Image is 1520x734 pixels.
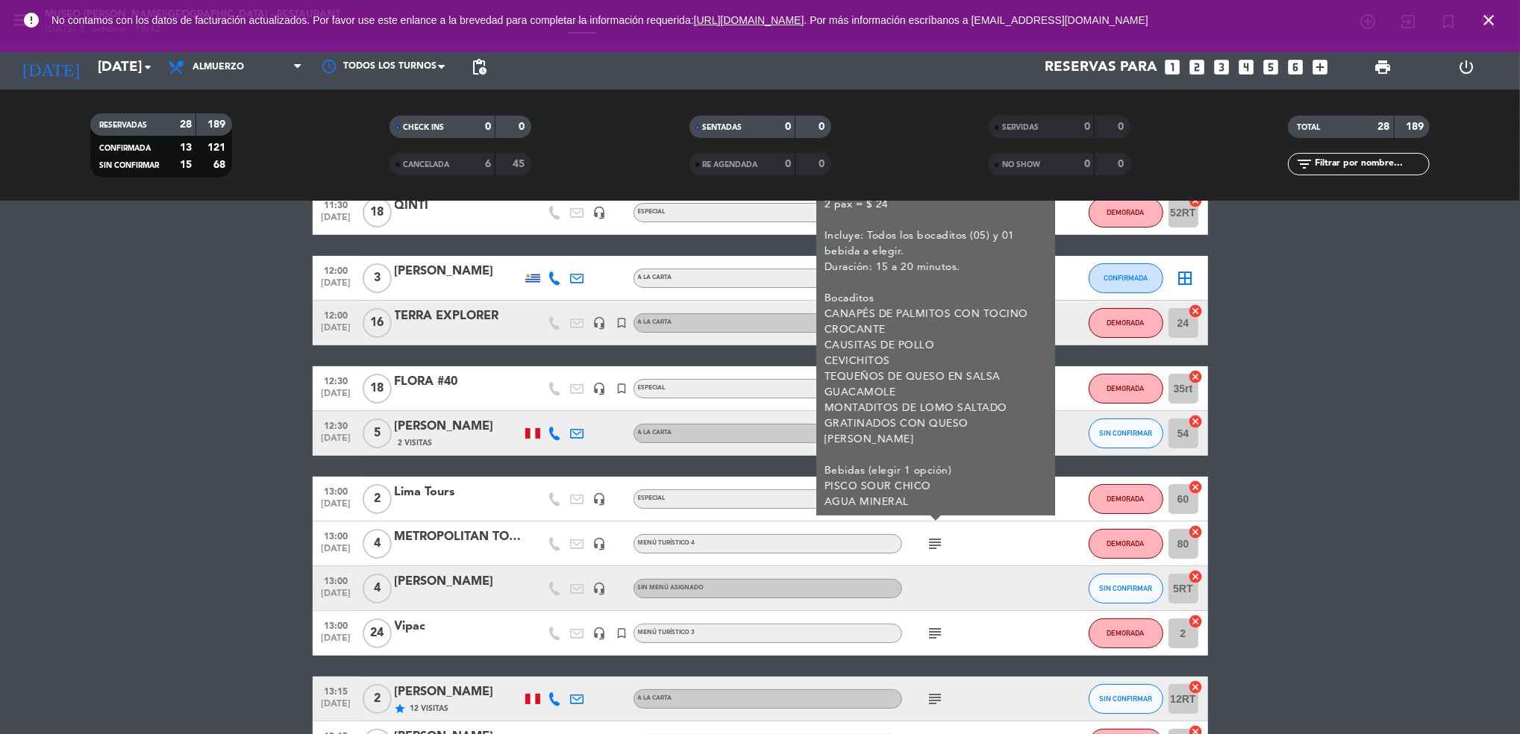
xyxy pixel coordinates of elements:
[1262,57,1281,77] i: looks_5
[395,262,522,281] div: [PERSON_NAME]
[1104,274,1148,282] span: CONFIRMADA
[318,371,355,389] span: 12:30
[1089,418,1163,448] button: SIN CONFIRMAR
[318,306,355,323] span: 12:00
[318,589,355,606] span: [DATE]
[318,278,355,295] span: [DATE]
[51,14,1148,26] span: No contamos con los datos de facturación actualizados. Por favor use este enlance a la brevedad p...
[363,263,392,293] span: 3
[363,418,392,448] span: 5
[318,261,355,278] span: 12:00
[395,527,522,547] div: METROPOLITAN TOURING
[1189,414,1204,429] i: cancel
[318,527,355,544] span: 13:00
[1107,495,1145,503] span: DEMORADA
[638,319,672,325] span: A la carta
[638,540,695,546] span: Menú turístico 4
[1089,618,1163,648] button: DEMORADA
[1177,269,1195,287] i: border_all
[703,161,758,169] span: RE AGENDADA
[616,627,629,640] i: turned_in_not
[363,618,392,648] span: 24
[1118,122,1127,132] strong: 0
[694,14,804,26] a: [URL][DOMAIN_NAME]
[395,417,522,436] div: [PERSON_NAME]
[395,483,522,502] div: Lima Tours
[1311,57,1330,77] i: add_box
[1188,57,1207,77] i: looks_two
[1118,159,1127,169] strong: 0
[638,585,704,591] span: Sin menú asignado
[1237,57,1257,77] i: looks_4
[1099,429,1152,437] span: SIN CONFIRMAR
[638,430,672,436] span: A la Carta
[395,307,522,326] div: TERRA EXPLORER
[513,159,528,169] strong: 45
[1107,319,1145,327] span: DEMORADA
[363,574,392,603] span: 4
[318,699,355,716] span: [DATE]
[410,703,449,715] span: 12 Visitas
[593,382,607,395] i: headset_mic
[1089,263,1163,293] button: CONFIRMADA
[99,122,147,129] span: RESERVADAS
[804,14,1148,26] a: . Por más información escríbanos a [EMAIL_ADDRESS][DOMAIN_NAME]
[318,416,355,433] span: 12:30
[593,316,607,330] i: headset_mic
[363,374,392,404] span: 18
[1107,208,1145,216] span: DEMORADA
[616,316,629,330] i: turned_in_not
[785,122,791,132] strong: 0
[1189,480,1204,495] i: cancel
[395,617,522,636] div: Vipac
[363,484,392,514] span: 2
[927,535,945,553] i: subject
[819,159,828,169] strong: 0
[1089,684,1163,714] button: SIN CONFIRMAR
[1313,156,1429,172] input: Filtrar por nombre...
[1089,374,1163,404] button: DEMORADA
[99,145,151,152] span: CONFIRMADA
[1089,198,1163,228] button: DEMORADA
[1406,122,1427,132] strong: 189
[470,58,488,76] span: pending_actions
[703,124,742,131] span: SENTADAS
[485,122,491,132] strong: 0
[395,196,522,216] div: QINTI
[1084,122,1090,132] strong: 0
[1458,58,1476,76] i: power_settings_new
[593,627,607,640] i: headset_mic
[1099,584,1152,592] span: SIN CONFIRMAR
[1189,569,1204,584] i: cancel
[180,160,192,170] strong: 15
[519,122,528,132] strong: 0
[1002,161,1040,169] span: NO SHOW
[638,209,666,215] span: Especial
[1099,694,1152,703] span: SIN CONFIRMAR
[213,160,228,170] strong: 68
[638,385,666,391] span: Especial
[180,142,192,153] strong: 13
[395,683,522,702] div: [PERSON_NAME]
[318,544,355,561] span: [DATE]
[318,499,355,516] span: [DATE]
[824,103,1047,510] div: VOUCHER ENVIADO A CAJA (16/09) RESERVA:C2H1 392219-MYSTERIOUS PERU SUP + PUN - CLOT [PERSON_NAME]...
[395,703,407,715] i: star
[318,616,355,633] span: 13:00
[318,389,355,406] span: [DATE]
[22,11,40,29] i: error
[485,159,491,169] strong: 6
[593,582,607,595] i: headset_mic
[1424,45,1509,90] div: LOG OUT
[638,695,672,701] span: A la Carta
[193,62,244,72] span: Almuerzo
[1480,11,1498,29] i: close
[616,382,629,395] i: turned_in_not
[1189,524,1204,539] i: cancel
[363,529,392,559] span: 4
[1045,59,1158,75] span: Reservas para
[318,213,355,230] span: [DATE]
[1084,159,1090,169] strong: 0
[638,275,672,280] span: A la Carta
[1189,304,1204,319] i: cancel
